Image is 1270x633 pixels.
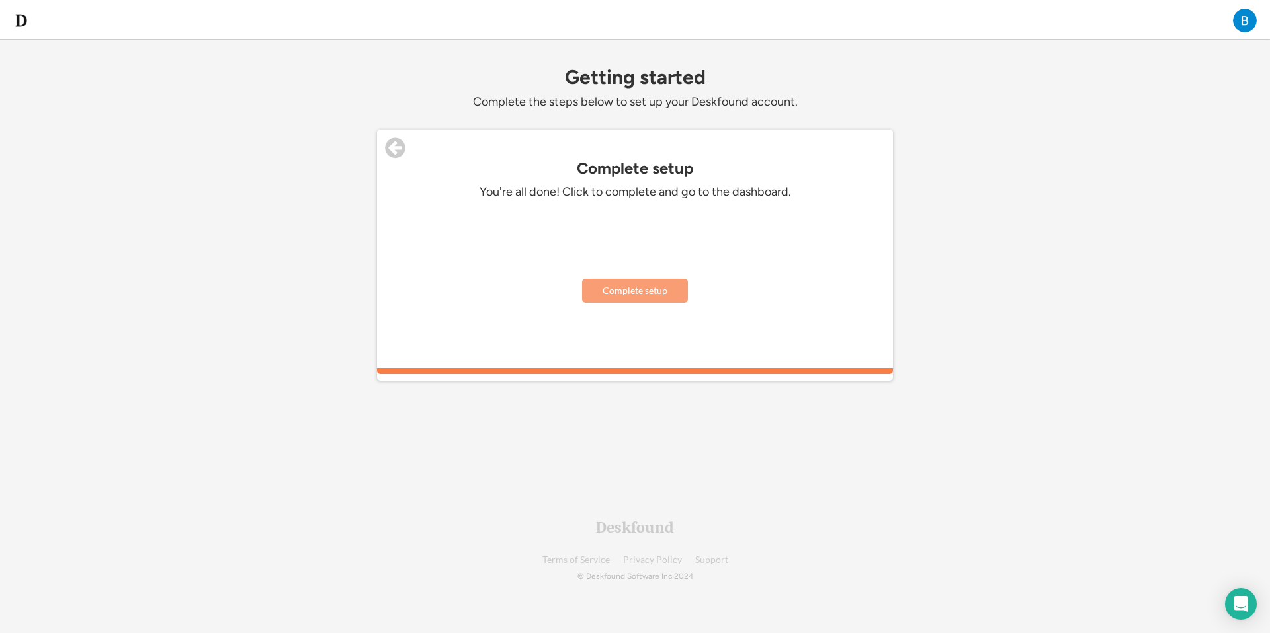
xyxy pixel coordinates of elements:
[13,13,29,28] img: d-whitebg.png
[377,94,893,110] div: Complete the steps below to set up your Deskfound account.
[623,555,682,565] a: Privacy Policy
[437,184,833,200] div: You're all done! Click to complete and go to the dashboard.
[596,519,674,535] div: Deskfound
[542,555,610,565] a: Terms of Service
[582,279,688,303] button: Complete setup
[1225,588,1257,620] div: Open Intercom Messenger
[380,368,890,374] div: 100%
[377,159,893,178] div: Complete setup
[377,66,893,88] div: Getting started
[695,555,728,565] a: Support
[1233,9,1257,32] img: ACg8ocI84Dj2FNK63vmQ_qoQWmsLUD-1B6TMKT-b_0J3WeWgWwHbEg=s96-c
